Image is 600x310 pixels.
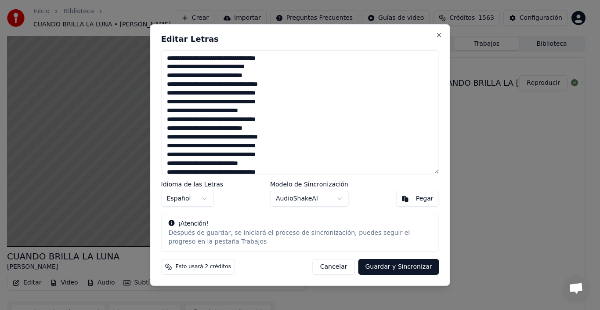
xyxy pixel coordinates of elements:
button: Pegar [396,191,439,207]
button: Guardar y Sincronizar [358,259,439,275]
h2: Editar Letras [161,35,439,43]
label: Modelo de Sincronización [270,181,349,187]
div: Pegar [416,194,434,203]
button: Cancelar [313,259,355,275]
span: Esto usará 2 créditos [176,263,231,270]
div: Después de guardar, se iniciará el proceso de sincronización; puedes seguir el progreso en la pes... [169,229,432,247]
div: ¡Atención! [169,219,432,228]
label: Idioma de las Letras [161,181,224,187]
